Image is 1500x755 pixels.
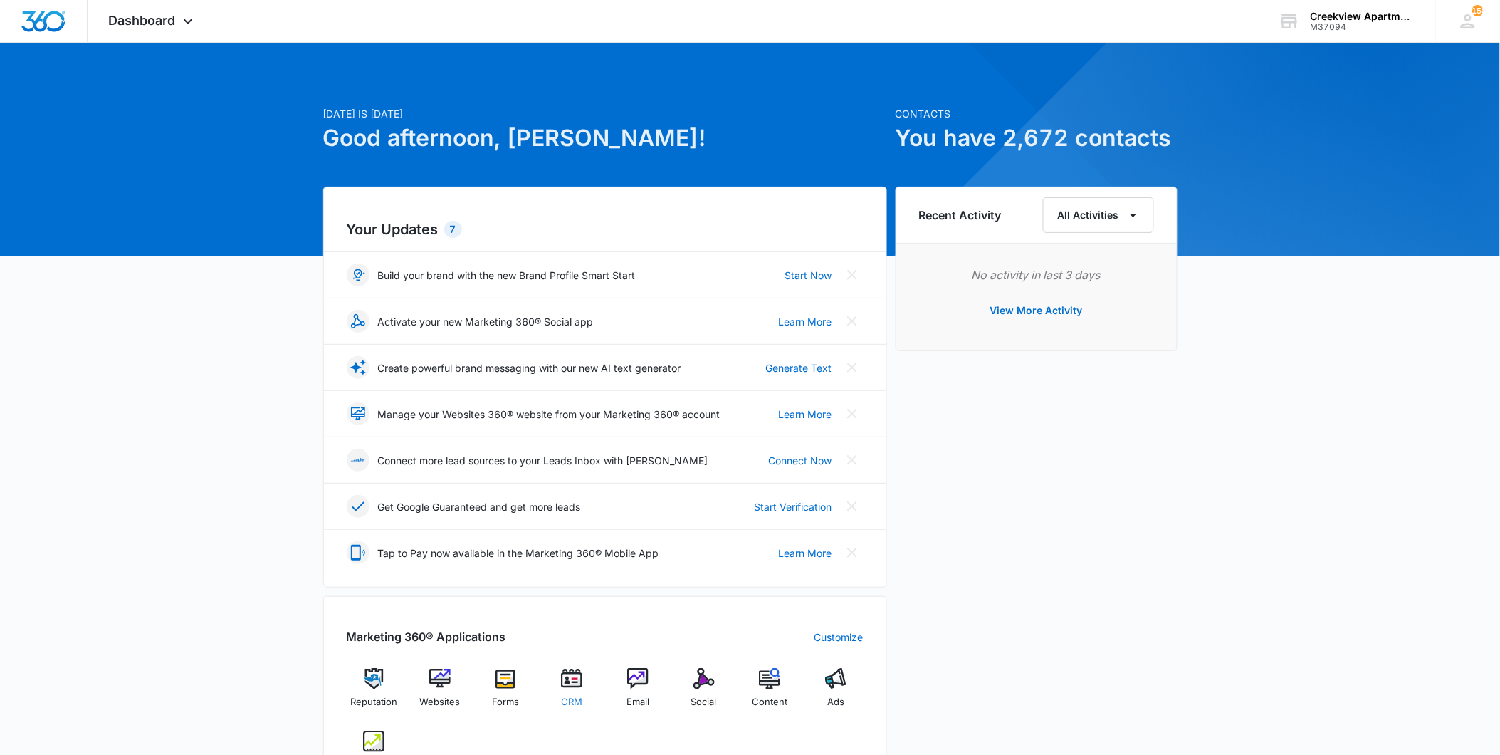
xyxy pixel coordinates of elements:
h1: Good afternoon, [PERSON_NAME]! [323,121,887,155]
a: Reputation [347,668,402,719]
a: Customize [814,630,864,645]
button: Close [841,541,864,564]
h2: Marketing 360® Applications [347,628,506,645]
div: notifications count [1472,5,1484,16]
p: Get Google Guaranteed and get more leads [378,499,581,514]
p: Connect more lead sources to your Leads Inbox with [PERSON_NAME] [378,453,708,468]
a: Websites [412,668,467,719]
h2: Your Updates [347,219,864,240]
p: No activity in last 3 days [919,266,1154,283]
button: Close [841,356,864,379]
h1: You have 2,672 contacts [896,121,1178,155]
p: Tap to Pay now available in the Marketing 360® Mobile App [378,546,659,561]
span: Ads [827,695,844,709]
p: Build your brand with the new Brand Profile Smart Start [378,268,636,283]
span: Email [626,695,649,709]
button: Close [841,495,864,518]
a: Learn More [779,314,832,329]
a: Generate Text [766,360,832,375]
span: Reputation [350,695,397,709]
span: 158 [1472,5,1484,16]
p: Create powerful brand messaging with our new AI text generator [378,360,681,375]
span: Forms [492,695,519,709]
div: account id [1311,22,1415,32]
a: CRM [545,668,599,719]
a: Ads [809,668,864,719]
button: All Activities [1043,197,1154,233]
div: account name [1311,11,1415,22]
span: Social [691,695,717,709]
button: Close [841,402,864,425]
div: 7 [444,221,462,238]
a: Social [676,668,731,719]
a: Connect Now [769,453,832,468]
p: [DATE] is [DATE] [323,106,887,121]
h6: Recent Activity [919,207,1002,224]
a: Learn More [779,407,832,422]
p: Activate your new Marketing 360® Social app [378,314,594,329]
a: Content [743,668,797,719]
span: Websites [419,695,460,709]
button: View More Activity [976,293,1097,328]
a: Start Now [785,268,832,283]
a: Start Verification [755,499,832,514]
a: Email [611,668,666,719]
button: Close [841,310,864,333]
span: Content [752,695,787,709]
span: CRM [561,695,582,709]
a: Forms [478,668,533,719]
span: Dashboard [109,13,176,28]
p: Contacts [896,106,1178,121]
a: Learn More [779,546,832,561]
p: Manage your Websites 360® website from your Marketing 360® account [378,407,720,422]
button: Close [841,264,864,286]
button: Close [841,449,864,472]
